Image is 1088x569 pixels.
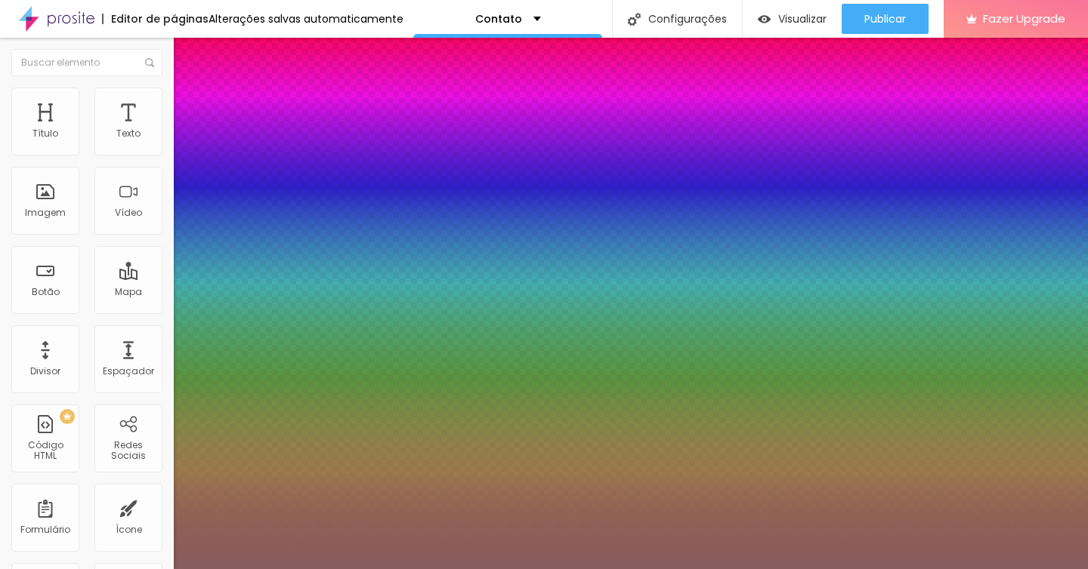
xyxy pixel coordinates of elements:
img: Icone [145,58,154,67]
input: Buscar elemento [11,49,162,76]
div: Redes Sociais [98,440,158,462]
div: Código HTML [15,440,75,462]
img: Icone [628,13,641,26]
div: Espaçador [103,366,154,377]
button: Visualizar [743,4,842,34]
div: Editor de páginas [102,14,209,24]
div: Ícone [116,524,142,535]
div: Formulário [20,524,70,535]
p: Contato [475,14,522,24]
img: view-1.svg [758,13,771,26]
div: Alterações salvas automaticamente [209,14,403,24]
div: Título [32,128,58,139]
div: Imagem [25,208,66,218]
span: Publicar [864,13,906,25]
div: Vídeo [115,208,142,218]
span: Visualizar [778,13,827,25]
div: Mapa [115,287,142,297]
div: Botão [32,287,60,297]
div: Divisor [30,366,60,377]
button: Publicar [842,4,929,34]
div: Texto [116,128,141,139]
span: Fazer Upgrade [983,12,1065,25]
